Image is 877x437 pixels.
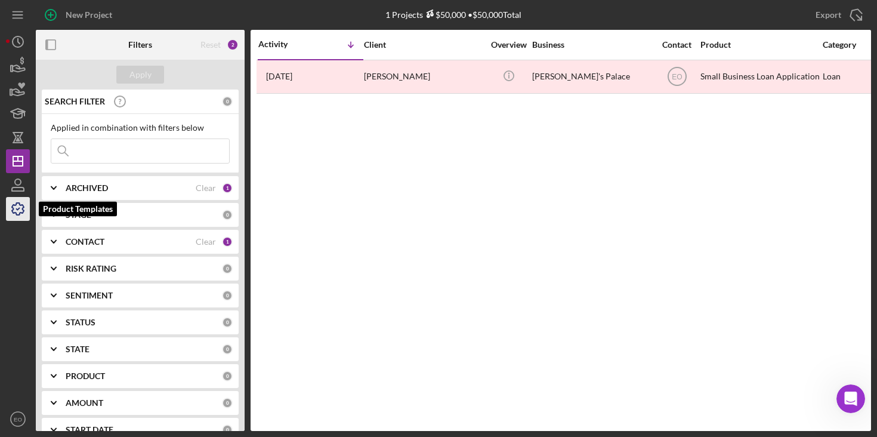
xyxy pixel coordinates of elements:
div: Product [700,40,820,50]
b: ARCHIVED [66,183,108,193]
div: 0 [222,317,233,328]
time: 2024-10-21 18:37 [266,72,292,81]
div: Small Business Loan Application [700,61,820,93]
div: New Project [66,3,112,27]
b: SEARCH FILTER [45,97,105,106]
button: Apply [116,66,164,84]
div: [PERSON_NAME] [364,61,483,93]
b: STATUS [66,318,95,327]
div: 1 [222,236,233,247]
div: 0 [222,371,233,381]
div: $50,000 [423,10,466,20]
div: 0 [222,263,233,274]
b: START DATE [66,425,113,435]
b: AMOUNT [66,398,103,408]
div: [PERSON_NAME]'s Palace [532,61,651,93]
div: Contact [654,40,699,50]
div: Business [532,40,651,50]
div: Overview [486,40,531,50]
button: EO [6,407,30,431]
b: CONTACT [66,237,104,247]
div: Client [364,40,483,50]
b: STATE [66,344,89,354]
div: 0 [222,344,233,355]
button: Export [804,3,871,27]
div: Apply [129,66,152,84]
b: RISK RATING [66,264,116,273]
div: 1 [222,183,233,193]
div: 2 [227,39,239,51]
b: STAGE [66,210,91,220]
b: SENTIMENT [66,291,113,300]
div: 0 [222,96,233,107]
div: Clear [196,183,216,193]
div: Activity [258,39,311,49]
div: 0 [222,290,233,301]
iframe: Intercom live chat [836,384,865,413]
div: Applied in combination with filters below [51,123,230,133]
div: Clear [196,237,216,247]
div: 0 [222,210,233,220]
text: EO [672,73,682,81]
div: 0 [222,398,233,408]
div: Reset [200,40,221,50]
b: Filters [128,40,152,50]
div: Export [816,3,841,27]
text: EO [14,416,22,423]
div: 1 Projects • $50,000 Total [385,10,521,20]
button: New Project [36,3,124,27]
b: PRODUCT [66,371,105,381]
div: 0 [222,424,233,435]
